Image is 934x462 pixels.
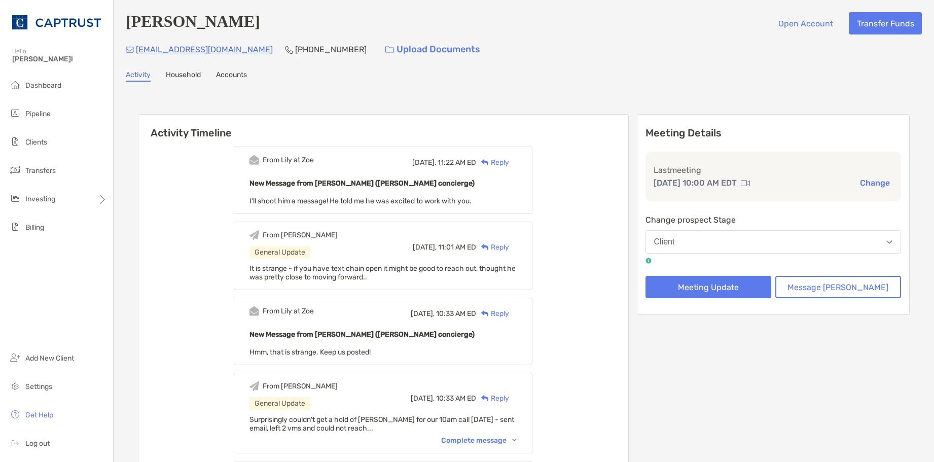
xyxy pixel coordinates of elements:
[249,415,514,433] span: Surprisingly couldn't get a hold of [PERSON_NAME] for our 10am call [DATE] - sent email, left 2 v...
[438,243,476,252] span: 11:01 AM ED
[654,176,737,189] p: [DATE] 10:00 AM EDT
[25,81,61,90] span: Dashboard
[25,110,51,118] span: Pipeline
[126,47,134,53] img: Email Icon
[654,237,675,246] div: Client
[295,43,367,56] p: [PHONE_NUMBER]
[25,138,47,147] span: Clients
[263,231,338,239] div: From [PERSON_NAME]
[249,330,475,339] b: New Message from [PERSON_NAME] ([PERSON_NAME] concierge)
[216,70,247,82] a: Accounts
[476,242,509,253] div: Reply
[385,46,394,53] img: button icon
[9,164,21,176] img: transfers icon
[379,39,487,60] a: Upload Documents
[249,306,259,316] img: Event icon
[249,246,310,259] div: General Update
[412,158,436,167] span: [DATE],
[249,397,310,410] div: General Update
[166,70,201,82] a: Household
[645,230,902,254] button: Client
[645,276,771,298] button: Meeting Update
[654,164,893,176] p: Last meeting
[249,348,371,357] span: Hmm, that is strange. Keep us posted!
[411,394,435,403] span: [DATE],
[436,309,476,318] span: 10:33 AM ED
[849,12,922,34] button: Transfer Funds
[481,244,489,251] img: Reply icon
[126,70,151,82] a: Activity
[25,382,52,391] span: Settings
[138,115,628,139] h6: Activity Timeline
[9,135,21,148] img: clients icon
[645,214,902,226] p: Change prospect Stage
[136,43,273,56] p: [EMAIL_ADDRESS][DOMAIN_NAME]
[12,55,107,63] span: [PERSON_NAME]!
[25,223,44,232] span: Billing
[441,436,517,445] div: Complete message
[411,309,435,318] span: [DATE],
[25,411,53,419] span: Get Help
[12,4,101,41] img: CAPTRUST Logo
[857,177,893,188] button: Change
[126,12,260,34] h4: [PERSON_NAME]
[775,276,901,298] button: Message [PERSON_NAME]
[9,437,21,449] img: logout icon
[285,46,293,54] img: Phone Icon
[413,243,437,252] span: [DATE],
[249,381,259,391] img: Event icon
[263,156,314,164] div: From Lily at Zoe
[25,166,56,175] span: Transfers
[645,258,652,264] img: tooltip
[436,394,476,403] span: 10:33 AM ED
[9,351,21,364] img: add_new_client icon
[770,12,841,34] button: Open Account
[249,197,472,205] span: I'll shoot him a message! He told me he was excited to work with you.
[249,179,475,188] b: New Message from [PERSON_NAME] ([PERSON_NAME] concierge)
[9,107,21,119] img: pipeline icon
[476,157,509,168] div: Reply
[25,439,50,448] span: Log out
[9,79,21,91] img: dashboard icon
[9,380,21,392] img: settings icon
[263,307,314,315] div: From Lily at Zoe
[438,158,476,167] span: 11:22 AM ED
[9,221,21,233] img: billing icon
[481,159,489,166] img: Reply icon
[25,195,55,203] span: Investing
[886,240,892,244] img: Open dropdown arrow
[476,393,509,404] div: Reply
[9,192,21,204] img: investing icon
[249,264,516,281] span: It is strange - if you have text chain open it might be good to reach out, thought he was pretty ...
[476,308,509,319] div: Reply
[645,127,902,139] p: Meeting Details
[249,230,259,240] img: Event icon
[263,382,338,390] div: From [PERSON_NAME]
[741,179,750,187] img: communication type
[481,310,489,317] img: Reply icon
[481,395,489,402] img: Reply icon
[25,354,74,363] span: Add New Client
[249,155,259,165] img: Event icon
[9,408,21,420] img: get-help icon
[512,439,517,442] img: Chevron icon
